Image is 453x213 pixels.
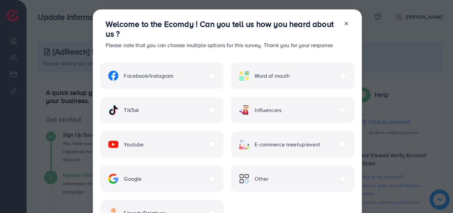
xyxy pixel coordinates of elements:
[124,72,174,80] span: Facebook/Instagram
[255,72,290,80] span: Word of mouth
[255,141,320,148] span: E-commerce meetup/event
[124,141,144,148] span: Youtube
[108,105,118,115] img: ic-tiktok.4b20a09a.svg
[124,175,142,183] span: Google
[239,71,249,81] img: ic-word-of-mouth.a439123d.svg
[108,71,118,81] img: ic-facebook.134605ef.svg
[106,19,338,39] h3: Welcome to the Ecomdy ! Can you tell us how you heard about us ?
[106,41,338,49] p: Please note that you can choose multiple options for this survey. Thank you for your response
[239,105,249,115] img: ic-influencers.a620ad43.svg
[124,106,139,114] span: TikTok
[108,174,118,184] img: ic-google.5bdd9b68.svg
[255,175,268,183] span: Other
[255,106,281,114] span: Influencers
[239,174,249,184] img: ic-other.99c3e012.svg
[108,139,118,149] img: ic-youtube.715a0ca2.svg
[239,139,249,149] img: ic-ecommerce.d1fa3848.svg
